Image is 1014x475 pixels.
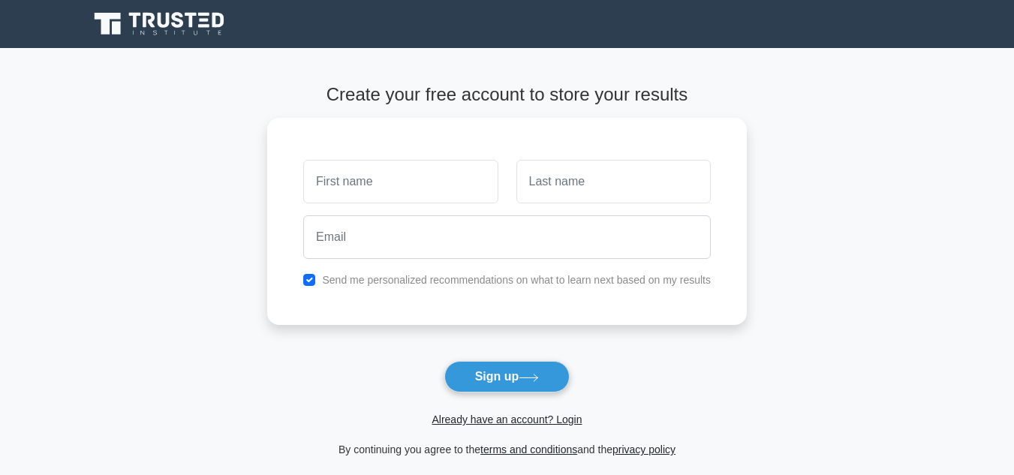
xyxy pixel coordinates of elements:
a: terms and conditions [480,443,577,455]
input: Last name [516,160,711,203]
div: By continuing you agree to the and the [258,440,756,458]
input: First name [303,160,498,203]
a: Already have an account? Login [432,413,582,425]
h4: Create your free account to store your results [267,84,747,106]
button: Sign up [444,361,570,392]
label: Send me personalized recommendations on what to learn next based on my results [322,274,711,286]
a: privacy policy [612,443,675,455]
input: Email [303,215,711,259]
